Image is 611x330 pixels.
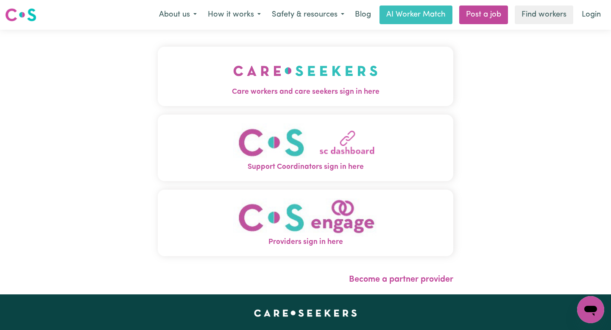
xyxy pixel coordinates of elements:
[158,237,453,248] span: Providers sign in here
[577,296,604,323] iframe: Button to launch messaging window
[515,6,573,24] a: Find workers
[254,310,357,316] a: Careseekers home page
[153,6,202,24] button: About us
[266,6,350,24] button: Safety & resources
[459,6,508,24] a: Post a job
[5,5,36,25] a: Careseekers logo
[379,6,452,24] a: AI Worker Match
[577,6,606,24] a: Login
[158,190,453,256] button: Providers sign in here
[158,162,453,173] span: Support Coordinators sign in here
[349,275,453,284] a: Become a partner provider
[158,87,453,98] span: Care workers and care seekers sign in here
[158,47,453,106] button: Care workers and care seekers sign in here
[350,6,376,24] a: Blog
[158,115,453,181] button: Support Coordinators sign in here
[5,7,36,22] img: Careseekers logo
[202,6,266,24] button: How it works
